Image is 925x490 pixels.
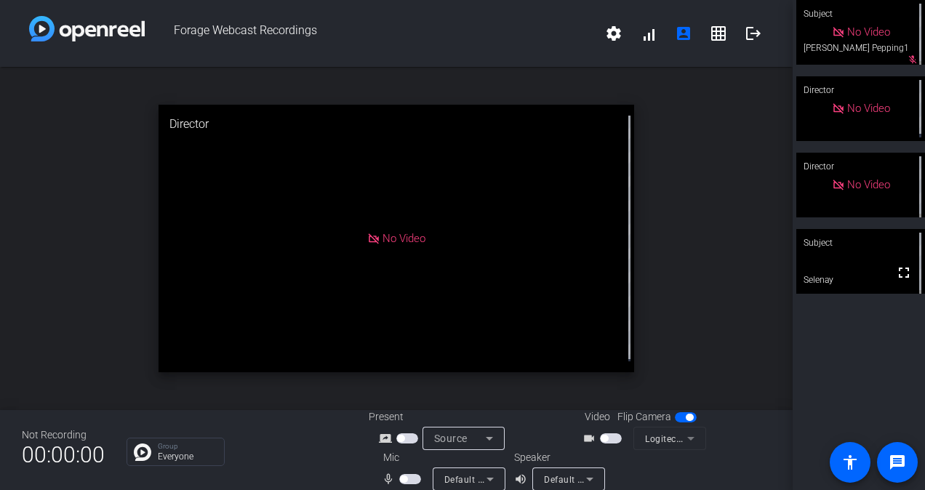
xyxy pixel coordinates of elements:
[159,105,634,144] div: Director
[710,25,727,42] mat-icon: grid_on
[617,409,671,425] span: Flip Camera
[675,25,692,42] mat-icon: account_box
[369,409,514,425] div: Present
[796,76,925,104] div: Director
[369,450,514,465] div: Mic
[841,454,859,471] mat-icon: accessibility
[145,16,596,51] span: Forage Webcast Recordings
[158,452,217,461] p: Everyone
[745,25,762,42] mat-icon: logout
[544,473,777,485] span: Default - HP 24mh (HD Audio Driver for Display Audio)
[22,427,105,443] div: Not Recording
[134,443,151,461] img: Chat Icon
[29,16,145,41] img: white-gradient.svg
[631,16,666,51] button: signal_cellular_alt
[158,443,217,450] p: Group
[605,25,622,42] mat-icon: settings
[796,229,925,257] div: Subject
[847,102,890,115] span: No Video
[895,264,913,281] mat-icon: fullscreen
[889,454,906,471] mat-icon: message
[382,470,399,488] mat-icon: mic_none
[444,473,632,485] span: Default - Microphone (Logitech StreamCam)
[796,153,925,180] div: Director
[22,437,105,473] span: 00:00:00
[434,433,468,444] span: Source
[847,25,890,39] span: No Video
[383,232,425,245] span: No Video
[514,470,532,488] mat-icon: volume_up
[585,409,610,425] span: Video
[582,430,600,447] mat-icon: videocam_outline
[514,450,601,465] div: Speaker
[847,178,890,191] span: No Video
[379,430,396,447] mat-icon: screen_share_outline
